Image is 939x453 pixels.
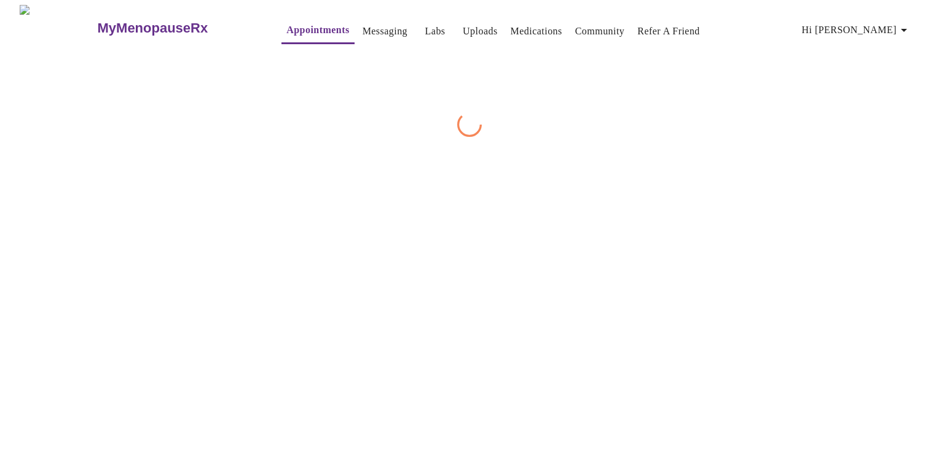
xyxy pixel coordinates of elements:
a: Appointments [286,21,349,39]
button: Medications [506,19,567,44]
a: Uploads [463,23,498,40]
button: Uploads [458,19,503,44]
a: MyMenopauseRx [96,7,257,50]
span: Hi [PERSON_NAME] [802,21,911,39]
button: Hi [PERSON_NAME] [797,18,916,42]
a: Messaging [363,23,407,40]
a: Refer a Friend [637,23,700,40]
img: MyMenopauseRx Logo [20,5,96,51]
a: Community [575,23,625,40]
button: Appointments [281,18,354,44]
h3: MyMenopauseRx [98,20,208,36]
button: Refer a Friend [632,19,705,44]
button: Messaging [358,19,412,44]
button: Community [570,19,630,44]
button: Labs [415,19,455,44]
a: Labs [425,23,446,40]
a: Medications [511,23,562,40]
